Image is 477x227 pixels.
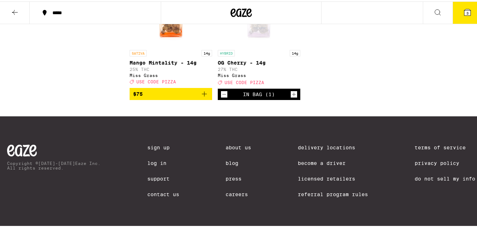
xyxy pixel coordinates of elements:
a: Careers [226,190,251,196]
div: Miss Grass [130,72,212,76]
a: About Us [226,143,251,149]
button: Add to bag [130,87,212,99]
p: 25% THC [130,66,212,70]
a: Delivery Locations [298,143,368,149]
a: Referral Program Rules [298,190,368,196]
div: In Bag (1) [243,90,275,96]
a: Sign Up [147,143,179,149]
p: 27% THC [218,66,300,70]
div: Miss Grass [218,72,300,76]
p: 14g [290,49,300,55]
p: Copyright © [DATE]-[DATE] Eaze Inc. All rights reserved. [7,160,101,169]
a: Terms of Service [415,143,475,149]
p: HYBRID [218,49,235,55]
a: Support [147,175,179,180]
span: USE CODE PIZZA [136,78,176,83]
p: Mango Mintality - 14g [130,59,212,64]
a: Press [226,175,251,180]
p: SATIVA [130,49,147,55]
a: Become a Driver [298,159,368,165]
a: Privacy Policy [415,159,475,165]
span: USE CODE PIZZA [225,79,264,84]
a: Log In [147,159,179,165]
span: $75 [133,90,143,95]
a: Licensed Retailers [298,175,368,180]
button: Decrement [221,89,228,96]
a: Do Not Sell My Info [415,175,475,180]
a: Contact Us [147,190,179,196]
span: 3 [466,10,469,14]
a: Blog [226,159,251,165]
p: 14g [201,49,212,55]
p: OG Cherry - 14g [218,59,300,64]
button: Increment [290,89,297,96]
